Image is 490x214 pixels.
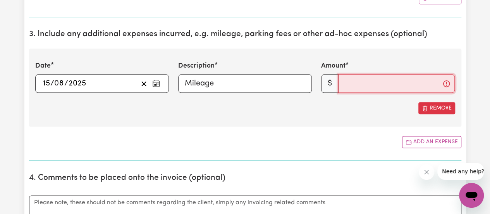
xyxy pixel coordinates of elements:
span: / [64,79,68,88]
button: Add another expense [402,136,461,148]
span: $ [321,74,339,93]
h2: 4. Comments to be placed onto the invoice (optional) [29,173,461,183]
span: Need any help? [5,5,47,12]
button: Clear date [138,78,150,89]
input: Mileage [178,74,312,93]
input: -- [55,78,64,89]
label: Date [35,61,51,71]
input: ---- [68,78,86,89]
button: Enter the date of expense [150,78,162,89]
span: / [50,79,54,88]
button: Remove this expense [418,102,455,114]
span: 0 [54,80,59,87]
iframe: Button to launch messaging window [459,183,484,208]
label: Amount [321,61,346,71]
h2: 3. Include any additional expenses incurred, e.g. mileage, parking fees or other ad-hoc expenses ... [29,30,461,39]
iframe: Message from company [437,163,484,180]
input: -- [43,78,50,89]
iframe: Close message [419,164,434,180]
label: Description [178,61,215,71]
